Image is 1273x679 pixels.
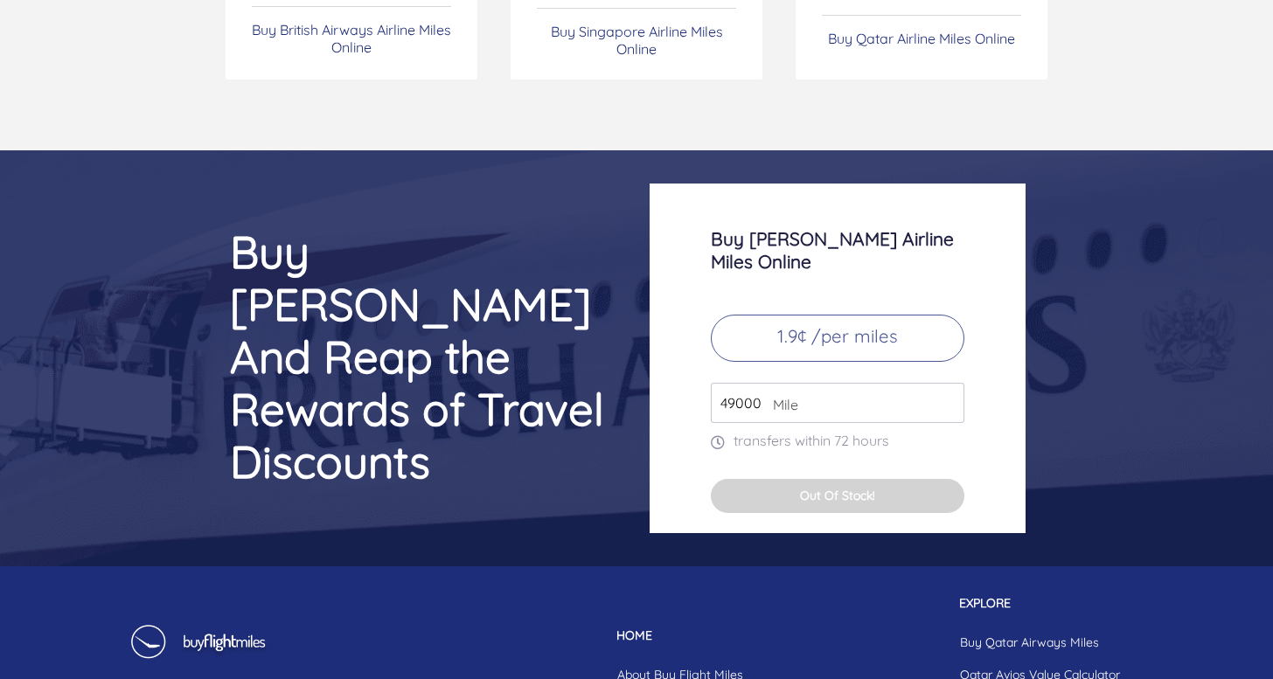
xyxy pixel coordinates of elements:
[125,225,623,488] h2: Buy [PERSON_NAME] And Reap the Rewards of Travel Discounts
[764,394,798,415] span: Mile
[711,430,964,451] p: transfers within 72 hours
[252,21,451,56] p: Buy British Airways Airline Miles Online
[537,23,736,58] p: Buy Singapore Airline Miles Online
[828,30,1015,47] p: Buy Qatar Airline Miles Online
[711,315,964,362] p: 1.9¢ /per miles
[946,627,1148,659] a: Buy Qatar Airways Miles
[125,624,269,671] img: Buy Flight Miles Footer Logo
[711,479,964,512] button: Out Of Stock!
[603,627,757,645] p: HOME
[711,227,964,273] h3: Buy [PERSON_NAME] Airline Miles Online
[946,594,1148,613] p: EXPLORE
